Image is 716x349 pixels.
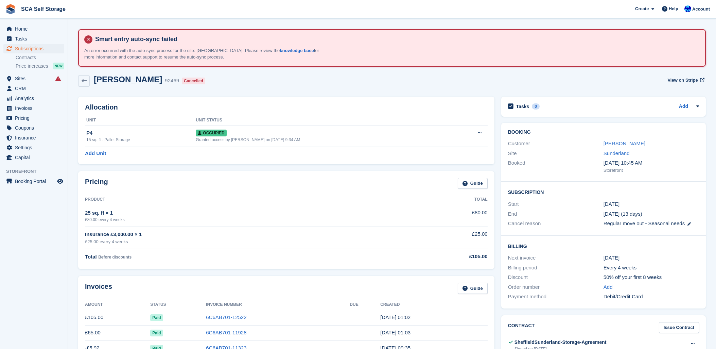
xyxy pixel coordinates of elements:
time: 2025-07-25 00:03:53 UTC [380,330,411,335]
a: Price increases NEW [16,62,64,70]
div: End [508,210,604,218]
a: menu [3,84,64,93]
div: Site [508,150,604,157]
div: 0 [532,103,540,110]
div: Next invoice [508,254,604,262]
div: [DATE] 10:45 AM [604,159,699,167]
a: menu [3,113,64,123]
th: Unit [85,115,196,126]
span: Settings [15,143,56,152]
span: Occupied [196,130,226,136]
a: menu [3,153,64,162]
div: Granted access by [PERSON_NAME] on [DATE] 9:34 AM [196,137,452,143]
td: £65.00 [85,325,150,340]
div: £80.00 every 4 weeks [85,217,389,223]
h2: Tasks [516,103,529,110]
span: Pricing [15,113,56,123]
div: Debit/Credit Card [604,293,699,301]
div: Storefront [604,167,699,174]
span: Price increases [16,63,48,69]
span: Paid [150,330,163,336]
a: menu [3,143,64,152]
div: Booked [508,159,604,173]
div: [DATE] [604,254,699,262]
a: menu [3,177,64,186]
a: Add Unit [85,150,106,157]
img: stora-icon-8386f47178a22dfd0bd8f6a31ec36ba5ce8667c1dd55bd0f319d3a0aa187defe.svg [5,4,16,14]
span: Invoices [15,103,56,113]
a: menu [3,74,64,83]
th: Product [85,194,389,205]
h2: [PERSON_NAME] [94,75,162,84]
th: Total [389,194,488,205]
span: Subscriptions [15,44,56,53]
time: 2025-08-22 00:02:28 UTC [380,314,411,320]
div: NEW [53,63,64,69]
h2: Booking [508,130,699,135]
div: Order number [508,283,604,291]
div: 50% off your first 8 weeks [604,273,699,281]
a: SCA Self Storage [18,3,68,15]
h2: Pricing [85,178,108,189]
div: 15 sq. ft - Pallet Storage [86,137,196,143]
span: Analytics [15,94,56,103]
h2: Allocation [85,103,488,111]
a: 6C6AB701-12522 [206,314,246,320]
span: View on Stripe [667,77,698,84]
div: Start [508,200,604,208]
h2: Billing [508,243,699,249]
div: £105.00 [389,253,488,261]
span: Coupons [15,123,56,133]
a: View on Stripe [665,75,706,86]
span: Tasks [15,34,56,44]
span: Insurance [15,133,56,143]
h4: Smart entry auto-sync failed [92,35,700,43]
img: Kelly Neesham [684,5,691,12]
span: Storefront [6,168,68,175]
p: An error occurred with the auto-sync process for the site: [GEOGRAPHIC_DATA]. Please review the f... [84,47,322,61]
div: Customer [508,140,604,148]
a: Add [604,283,613,291]
a: Preview store [56,177,64,185]
div: 25 sq. ft × 1 [85,209,389,217]
span: Paid [150,314,163,321]
span: CRM [15,84,56,93]
span: Total [85,254,97,260]
span: Sites [15,74,56,83]
th: Amount [85,299,150,310]
a: menu [3,103,64,113]
a: knowledge base [280,48,314,53]
a: menu [3,24,64,34]
span: Booking Portal [15,177,56,186]
a: Sunderland [604,150,630,156]
div: 92469 [165,77,179,85]
div: P4 [86,129,196,137]
th: Invoice Number [206,299,350,310]
th: Unit Status [196,115,452,126]
span: Regular move out - Seasonal needs [604,220,685,226]
div: Insurance £3,000.00 × 1 [85,231,389,238]
td: £25.00 [389,227,488,249]
a: Issue Contract [659,322,699,333]
div: Every 4 weeks [604,264,699,272]
td: £105.00 [85,310,150,325]
a: menu [3,44,64,53]
span: Help [669,5,678,12]
td: £80.00 [389,205,488,227]
span: Before discounts [98,255,132,260]
a: menu [3,94,64,103]
a: Guide [458,283,488,294]
th: Status [150,299,206,310]
a: Guide [458,178,488,189]
h2: Invoices [85,283,112,294]
a: 6C6AB701-11928 [206,330,246,335]
i: Smart entry sync failures have occurred [55,76,61,81]
time: 2025-06-27 00:00:00 UTC [604,200,619,208]
span: Capital [15,153,56,162]
th: Created [380,299,487,310]
div: Cancelled [182,78,205,84]
th: Due [350,299,380,310]
div: Billing period [508,264,604,272]
a: menu [3,123,64,133]
span: Home [15,24,56,34]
